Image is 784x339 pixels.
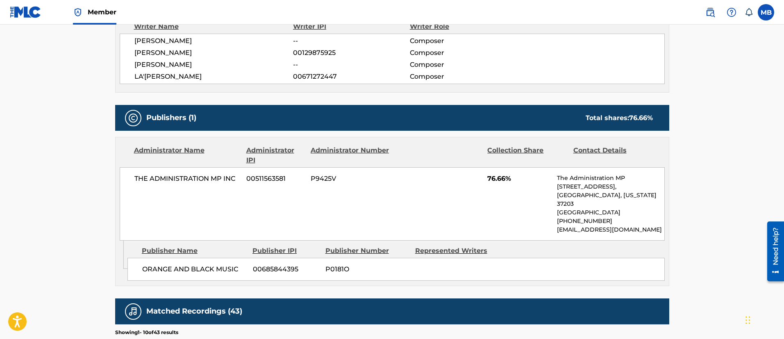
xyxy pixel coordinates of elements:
span: -- [293,36,409,46]
div: Administrator Number [311,146,390,165]
span: Member [88,7,116,17]
span: [PERSON_NAME] [134,48,293,58]
img: Publishers [128,113,138,123]
h5: Matched Recordings (43) [146,307,242,316]
span: -- [293,60,409,70]
span: LA'[PERSON_NAME] [134,72,293,82]
div: Publisher Number [325,246,409,256]
p: [EMAIL_ADDRESS][DOMAIN_NAME] [557,225,664,234]
p: [GEOGRAPHIC_DATA], [US_STATE] 37203 [557,191,664,208]
div: Writer IPI [293,22,410,32]
p: [STREET_ADDRESS], [557,182,664,191]
div: Collection Share [487,146,567,165]
span: 00129875925 [293,48,409,58]
div: Publisher Name [142,246,246,256]
div: Represented Writers [415,246,499,256]
p: [PHONE_NUMBER] [557,217,664,225]
img: Matched Recordings [128,307,138,316]
h5: Publishers (1) [146,113,196,123]
span: 76.66 % [629,114,653,122]
span: Composer [410,48,516,58]
div: Notifications [745,8,753,16]
div: Writer Role [410,22,516,32]
span: Composer [410,72,516,82]
span: 00685844395 [253,264,319,274]
p: Showing 1 - 10 of 43 results [115,329,178,336]
img: MLC Logo [10,6,41,18]
span: THE ADMINISTRATION MP INC [134,174,241,184]
div: User Menu [758,4,774,20]
div: Administrator IPI [246,146,305,165]
div: Help [723,4,740,20]
span: Composer [410,60,516,70]
span: 76.66% [487,174,551,184]
span: P9425V [311,174,390,184]
iframe: Resource Center [761,218,784,284]
span: [PERSON_NAME] [134,36,293,46]
div: Administrator Name [134,146,240,165]
iframe: Chat Widget [743,300,784,339]
p: [GEOGRAPHIC_DATA] [557,208,664,217]
span: ORANGE AND BLACK MUSIC [142,264,247,274]
a: Public Search [702,4,718,20]
span: 00671272447 [293,72,409,82]
img: Top Rightsholder [73,7,83,17]
img: help [727,7,736,17]
div: Drag [745,308,750,332]
span: P0181O [325,264,409,274]
span: [PERSON_NAME] [134,60,293,70]
div: Total shares: [586,113,653,123]
div: Writer Name [134,22,293,32]
span: Composer [410,36,516,46]
img: search [705,7,715,17]
div: Publisher IPI [252,246,319,256]
p: The Administration MP [557,174,664,182]
div: Contact Details [573,146,653,165]
span: 00511563581 [246,174,305,184]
